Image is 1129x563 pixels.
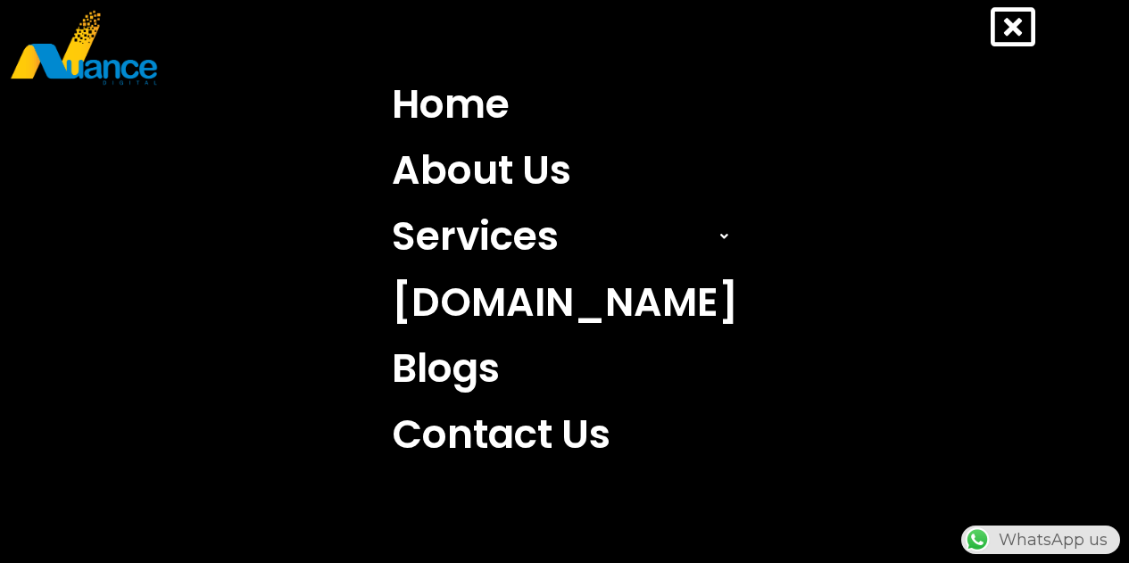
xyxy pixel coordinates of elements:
a: nuance-qatar_logo [9,9,556,87]
img: WhatsApp [963,526,992,554]
a: Services [378,203,751,269]
img: nuance-qatar_logo [9,9,159,87]
a: [DOMAIN_NAME] [378,269,751,335]
a: Blogs [378,335,751,402]
a: Contact Us [378,402,751,468]
a: WhatsAppWhatsApp us [961,530,1120,550]
div: WhatsApp us [961,526,1120,554]
a: Home [378,71,751,137]
a: About Us [378,137,751,203]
